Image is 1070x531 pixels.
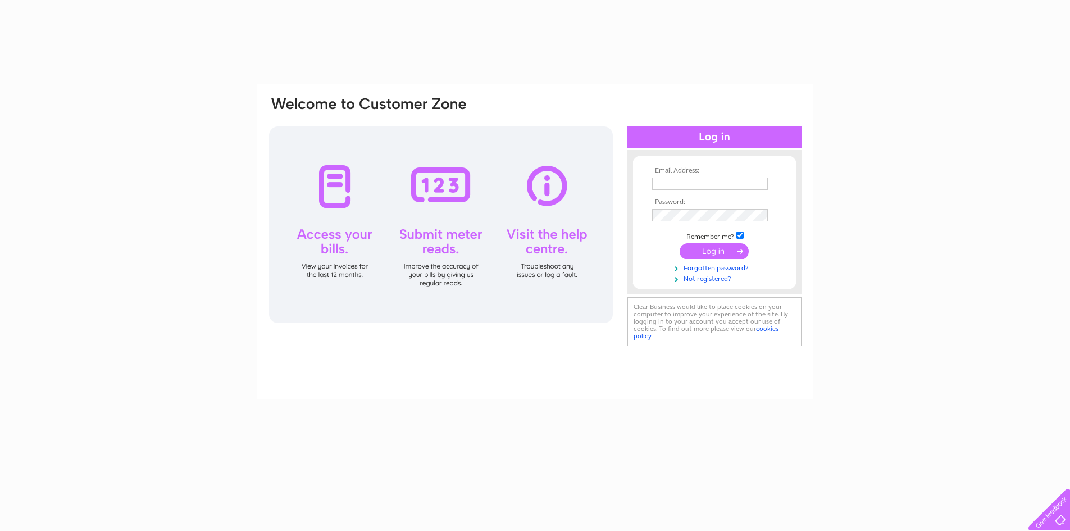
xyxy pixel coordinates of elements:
[649,167,780,175] th: Email Address:
[652,273,780,283] a: Not registered?
[649,230,780,241] td: Remember me?
[649,198,780,206] th: Password:
[680,243,749,259] input: Submit
[652,262,780,273] a: Forgotten password?
[627,297,802,346] div: Clear Business would like to place cookies on your computer to improve your experience of the sit...
[634,325,778,340] a: cookies policy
